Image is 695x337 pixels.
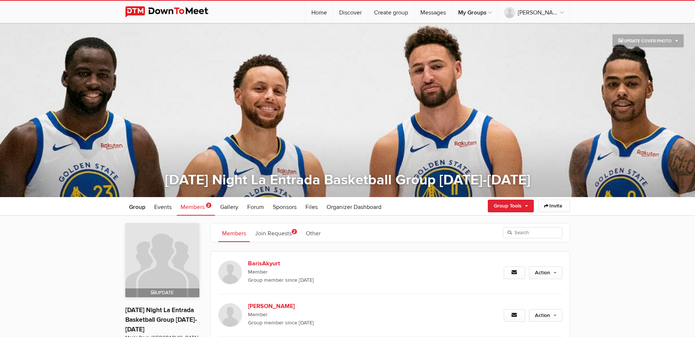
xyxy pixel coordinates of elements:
span: Gallery [220,203,238,211]
img: DownToMeet [125,6,220,17]
a: [DATE] Night La Entrada Basketball Group [DATE]-[DATE] [165,171,530,189]
input: Search [503,227,562,238]
span: Member [248,311,459,319]
a: Forum [244,197,268,216]
span: Events [154,203,172,211]
b: BarisAkyurt [248,259,375,268]
a: Messages [414,1,452,23]
a: [DATE] Night La Entrada Basketball Group [DATE]-[DATE] [125,306,197,333]
span: Update [151,290,173,296]
a: Events [150,197,175,216]
span: Group [129,203,145,211]
a: Join Requests2 [251,223,301,242]
a: Discover [333,1,368,23]
a: Members [218,223,250,242]
a: Sponsors [269,197,300,216]
span: Member [248,268,459,276]
span: Group member since [DATE] [248,319,459,327]
a: Gallery [216,197,242,216]
a: Home [305,1,333,23]
span: 2 [206,203,211,208]
a: Group Tools [488,200,534,212]
a: Update [125,223,199,297]
span: Files [305,203,318,211]
span: Sponsors [273,203,297,211]
img: Thursday Night La Entrada Basketball Group 2025-2026 [125,223,199,297]
a: Invite [538,200,570,212]
a: [PERSON_NAME] Member Group member since [DATE] [218,294,459,337]
a: Create group [368,1,414,23]
a: My Groups [452,1,498,23]
a: Action [529,266,562,279]
b: [PERSON_NAME] [248,302,375,311]
a: Group [125,197,149,216]
a: Update Cover Photo [612,34,684,48]
a: Members 2 [177,197,215,216]
img: Nuno Goncalves [218,303,242,327]
a: [PERSON_NAME] [498,1,570,23]
span: Organizer Dashboard [327,203,381,211]
span: Forum [247,203,264,211]
a: Organizer Dashboard [323,197,385,216]
span: 2 [292,229,297,234]
span: Group member since [DATE] [248,276,459,284]
a: BarisAkyurt Member Group member since [DATE] [218,252,459,294]
img: BarisAkyurt [218,261,242,284]
a: Action [529,309,562,322]
span: Members [181,203,205,211]
a: Files [302,197,321,216]
a: Other [302,223,324,242]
